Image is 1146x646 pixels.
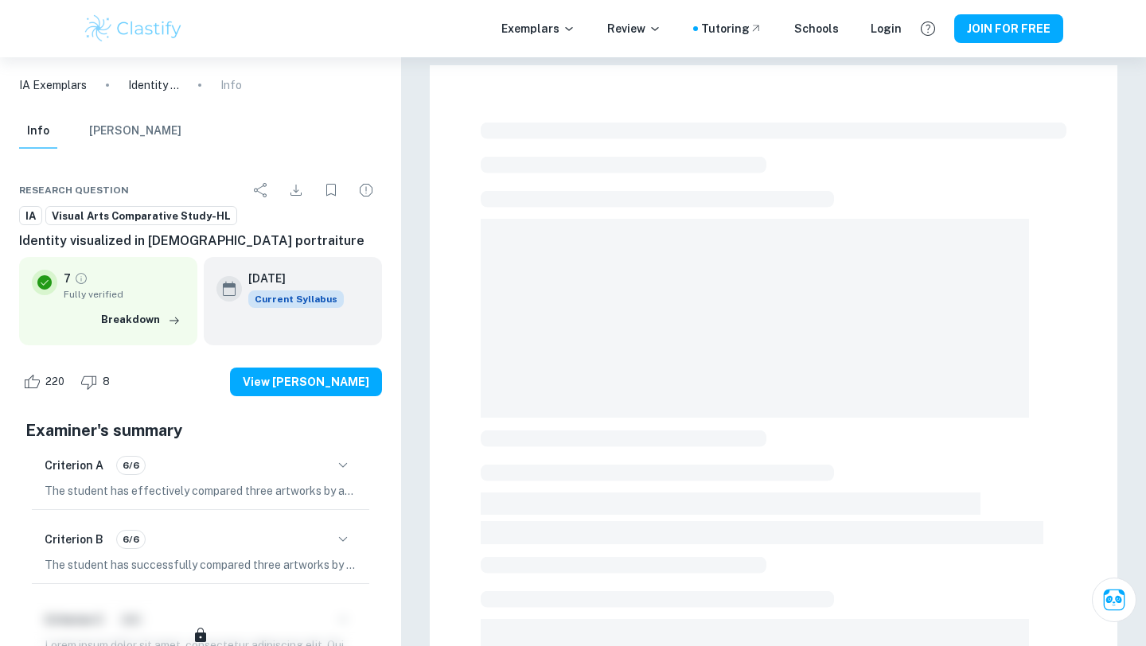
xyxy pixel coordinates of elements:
[914,15,941,42] button: Help and Feedback
[794,20,839,37] a: Schools
[230,368,382,396] button: View [PERSON_NAME]
[19,76,87,94] a: IA Exemplars
[871,20,902,37] a: Login
[19,232,382,251] h6: Identity visualized in [DEMOGRAPHIC_DATA] portraiture
[45,482,357,500] p: The student has effectively compared three artworks by at least two different artists, fulfilling...
[315,174,347,206] div: Bookmark
[89,114,181,149] button: [PERSON_NAME]
[25,418,376,442] h5: Examiner's summary
[607,20,661,37] p: Review
[45,457,103,474] h6: Criterion A
[117,532,145,547] span: 6/6
[45,556,357,574] p: The student has successfully compared three artworks by two different artists, meeting the requir...
[245,174,277,206] div: Share
[1092,578,1136,622] button: Ask Clai
[350,174,382,206] div: Report issue
[83,13,184,45] img: Clastify logo
[248,270,331,287] h6: [DATE]
[19,206,42,226] a: IA
[19,183,129,197] span: Research question
[74,271,88,286] a: Grade fully verified
[19,114,57,149] button: Info
[248,290,344,308] span: Current Syllabus
[97,308,185,332] button: Breakdown
[954,14,1063,43] button: JOIN FOR FREE
[94,374,119,390] span: 8
[45,531,103,548] h6: Criterion B
[76,369,119,395] div: Dislike
[701,20,762,37] a: Tutoring
[19,369,73,395] div: Like
[280,174,312,206] div: Download
[46,208,236,224] span: Visual Arts Comparative Study-HL
[20,208,41,224] span: IA
[45,206,237,226] a: Visual Arts Comparative Study-HL
[501,20,575,37] p: Exemplars
[220,76,242,94] p: Info
[64,287,185,302] span: Fully verified
[248,290,344,308] div: This exemplar is based on the current syllabus. Feel free to refer to it for inspiration/ideas wh...
[128,76,179,94] p: Identity visualized in [DEMOGRAPHIC_DATA] portraiture
[117,458,145,473] span: 6/6
[64,270,71,287] p: 7
[37,374,73,390] span: 220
